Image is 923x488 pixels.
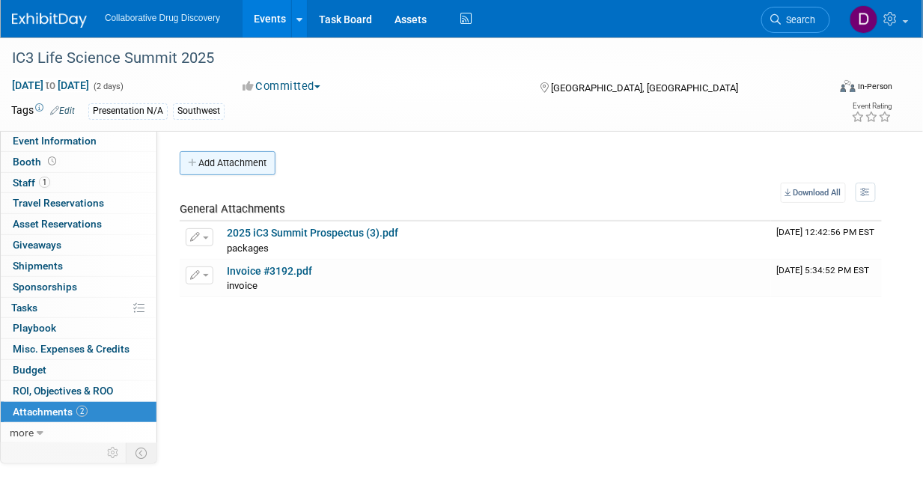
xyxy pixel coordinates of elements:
[1,131,156,151] a: Event Information
[13,156,59,168] span: Booth
[777,265,870,275] span: Upload Timestamp
[765,78,893,100] div: Event Format
[13,239,61,251] span: Giveaways
[13,385,113,397] span: ROI, Objectives & ROO
[841,80,856,92] img: Format-Inperson.png
[1,277,156,297] a: Sponsorships
[782,14,816,25] span: Search
[1,339,156,359] a: Misc. Expenses & Credits
[771,222,882,259] td: Upload Timestamp
[1,256,156,276] a: Shipments
[180,202,285,216] span: General Attachments
[13,343,130,355] span: Misc. Expenses & Credits
[227,227,398,239] a: 2025 iC3 Summit Prospectus (3).pdf
[13,218,102,230] span: Asset Reservations
[227,265,312,277] a: Invoice #3192.pdf
[1,423,156,443] a: more
[13,406,88,418] span: Attachments
[1,173,156,193] a: Staff1
[39,177,50,188] span: 1
[92,82,124,91] span: (2 days)
[852,103,892,110] div: Event Rating
[13,197,104,209] span: Travel Reservations
[777,227,875,237] span: Upload Timestamp
[1,360,156,380] a: Budget
[13,135,97,147] span: Event Information
[1,402,156,422] a: Attachments2
[237,79,326,94] button: Committed
[781,183,846,203] a: Download All
[1,193,156,213] a: Travel Reservations
[1,298,156,318] a: Tasks
[1,152,156,172] a: Booth
[771,260,882,297] td: Upload Timestamp
[50,106,75,116] a: Edit
[13,364,46,376] span: Budget
[850,5,878,34] img: Daniel Castro
[11,79,90,92] span: [DATE] [DATE]
[11,103,75,120] td: Tags
[13,322,56,334] span: Playbook
[552,82,739,94] span: [GEOGRAPHIC_DATA], [GEOGRAPHIC_DATA]
[76,406,88,417] span: 2
[858,81,893,92] div: In-Person
[1,235,156,255] a: Giveaways
[45,156,59,167] span: Booth not reserved yet
[100,443,127,463] td: Personalize Event Tab Strip
[180,151,275,175] button: Add Attachment
[761,7,830,33] a: Search
[7,45,817,72] div: IC3 Life Science Summit 2025
[127,443,157,463] td: Toggle Event Tabs
[1,381,156,401] a: ROI, Objectives & ROO
[227,243,269,254] span: packages
[10,427,34,439] span: more
[173,103,225,119] div: Southwest
[13,281,77,293] span: Sponsorships
[13,260,63,272] span: Shipments
[13,177,50,189] span: Staff
[43,79,58,91] span: to
[1,214,156,234] a: Asset Reservations
[227,280,258,291] span: invoice
[12,13,87,28] img: ExhibitDay
[88,103,168,119] div: Presentation N/A
[11,302,37,314] span: Tasks
[105,13,220,23] span: Collaborative Drug Discovery
[1,318,156,338] a: Playbook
